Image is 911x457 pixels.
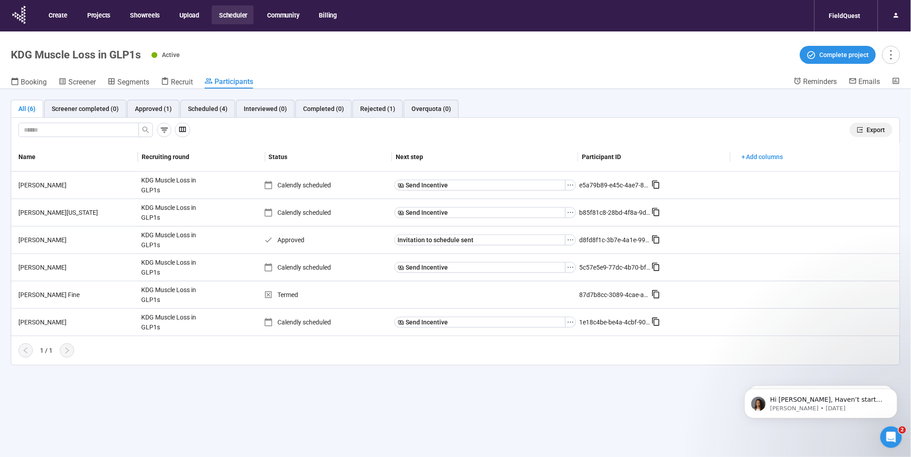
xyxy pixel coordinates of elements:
[40,346,53,355] div: 1 / 1
[117,78,149,86] span: Segments
[138,309,205,336] div: KDG Muscle Loss in GLP1s
[15,262,138,272] div: [PERSON_NAME]
[138,254,205,281] div: KDG Muscle Loss in GLP1s
[867,125,885,135] span: Export
[11,77,47,89] a: Booking
[135,104,172,114] div: Approved (1)
[406,208,448,217] span: Send Incentive
[52,104,119,114] div: Screener completed (0)
[406,317,448,327] span: Send Incentive
[794,77,837,88] a: Reminders
[882,46,900,64] button: more
[138,123,153,137] button: search
[565,180,576,191] button: ellipsis
[15,208,138,217] div: [PERSON_NAME][US_STATE]
[264,262,390,272] div: Calendly scheduled
[161,77,193,89] a: Recruit
[264,235,390,245] div: Approved
[15,235,138,245] div: [PERSON_NAME]
[172,5,205,24] button: Upload
[849,77,880,88] a: Emails
[392,142,578,172] th: Next step
[360,104,395,114] div: Rejected (1)
[214,77,253,86] span: Participants
[312,5,344,24] button: Billing
[205,77,253,89] a: Participants
[580,180,652,190] div: e5a79b89-e45c-4ae7-8046-e921bd84c958
[394,317,566,328] button: Send Incentive
[18,104,36,114] div: All (6)
[107,77,149,89] a: Segments
[18,343,33,358] button: left
[394,180,566,191] button: Send Incentive
[857,127,863,133] span: export
[244,104,287,114] div: Interviewed (0)
[394,207,566,218] button: Send Incentive
[731,370,911,433] iframe: Intercom notifications message
[39,26,154,78] span: Hi [PERSON_NAME], Haven’t started a project yet? Start small. Ask your audience about what’s happ...
[567,209,574,216] span: ellipsis
[394,235,566,245] button: Invitation to schedule sent
[580,208,652,217] div: b85f81c8-28bd-4f8a-9d62-84b4612160d8
[41,5,74,24] button: Create
[138,226,205,253] div: KDG Muscle Loss in GLP1s
[212,5,254,24] button: Scheduler
[138,199,205,226] div: KDG Muscle Loss in GLP1s
[123,5,166,24] button: Showreels
[804,77,837,86] span: Reminders
[824,7,866,24] div: FieldQuest
[15,290,138,300] div: [PERSON_NAME] Fine
[138,172,205,199] div: KDG Muscle Loss in GLP1s
[741,152,783,162] span: + Add columns
[264,290,390,300] div: Termed
[899,426,906,434] span: 2
[22,347,29,354] span: left
[264,180,390,190] div: Calendly scheduled
[264,208,390,217] div: Calendly scheduled
[142,126,149,133] span: search
[565,207,576,218] button: ellipsis
[15,317,138,327] div: [PERSON_NAME]
[265,142,392,172] th: Status
[800,46,876,64] button: Complete project
[80,5,116,24] button: Projects
[58,77,96,89] a: Screener
[394,262,566,273] button: Send Incentive
[885,49,897,61] span: more
[850,123,893,137] button: exportExport
[580,317,652,327] div: 1e18c4be-be4a-4cbf-909d-1f1d90c398c9
[565,235,576,245] button: ellipsis
[565,317,576,328] button: ellipsis
[21,78,47,86] span: Booking
[411,104,451,114] div: Overquota (0)
[11,142,138,172] th: Name
[578,142,731,172] th: Participant ID
[567,236,574,244] span: ellipsis
[580,290,652,300] div: 87d7b8cc-3089-4cae-a440-701a7079a60f
[63,347,71,354] span: right
[138,281,205,308] div: KDG Muscle Loss in GLP1s
[171,78,193,86] span: Recruit
[60,343,74,358] button: right
[15,180,138,190] div: [PERSON_NAME]
[188,104,228,114] div: Scheduled (4)
[11,49,141,61] h1: KDG Muscle Loss in GLP1s
[880,426,902,448] iframe: Intercom live chat
[162,51,180,58] span: Active
[734,150,790,164] button: + Add columns
[580,235,652,245] div: d8fd8f1c-3b7e-4a1e-99a6-b630c3b949a8
[859,77,880,86] span: Emails
[264,317,390,327] div: Calendly scheduled
[567,182,574,189] span: ellipsis
[39,35,155,43] p: Message from Nikki, sent 6w ago
[580,262,652,272] div: 5c57e5e9-77dc-4b70-bf8d-0cdf303aaca6
[565,262,576,273] button: ellipsis
[303,104,344,114] div: Completed (0)
[820,50,869,60] span: Complete project
[406,262,448,272] span: Send Incentive
[406,180,448,190] span: Send Incentive
[567,319,574,326] span: ellipsis
[567,264,574,271] span: ellipsis
[398,235,474,245] span: Invitation to schedule sent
